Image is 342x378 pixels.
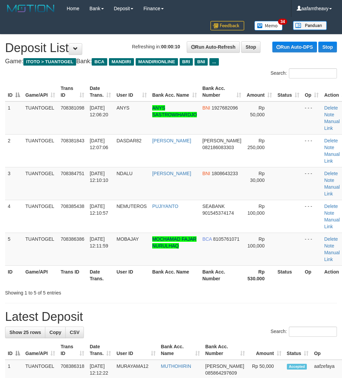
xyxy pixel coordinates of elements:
[87,340,114,360] th: Date Trans.: activate to sort column ascending
[152,105,197,117] a: ANYS SASTROWIHARDJO
[248,236,265,249] span: Rp 100,000
[58,265,87,285] th: Trans ID
[152,204,178,209] a: PUJIYANTO
[116,171,132,176] span: NDALU
[23,134,58,167] td: TUANTOGEL
[200,265,244,285] th: Bank Acc. Number
[203,340,248,360] th: Bank Acc. Number: activate to sort column ascending
[5,340,23,360] th: ID: activate to sort column descending
[324,171,338,176] a: Delete
[324,145,334,150] a: Note
[324,236,338,242] a: Delete
[87,265,114,285] th: Date Trans.
[202,105,210,111] span: BNI
[211,105,238,111] span: Copy 1927682096 to clipboard
[248,204,265,216] span: Rp 100,000
[324,210,334,216] a: Note
[302,200,321,233] td: - - -
[61,236,84,242] span: 708386386
[287,364,307,370] span: Accepted
[324,119,340,131] a: Manual Link
[152,236,197,249] a: MOCHAMAD FAJAR NURULHAQ
[61,204,84,209] span: 708385438
[324,250,340,262] a: Manual Link
[324,112,334,117] a: Note
[202,204,225,209] span: SEABANK
[284,340,312,360] th: Status: activate to sort column ascending
[289,327,337,337] input: Search:
[213,236,240,242] span: Copy 8105761071 to clipboard
[114,82,149,101] th: User ID: activate to sort column ascending
[23,233,58,265] td: TUANTOGEL
[302,82,321,101] th: Op: activate to sort column ascending
[5,167,23,200] td: 3
[65,327,84,338] a: CSV
[324,151,340,164] a: Manual Link
[248,138,265,150] span: Rp 250,000
[90,105,108,117] span: [DATE] 12:06:20
[318,42,337,52] a: Stop
[324,178,334,183] a: Note
[5,327,45,338] a: Show 25 rows
[116,105,129,111] span: ANYS
[271,327,337,337] label: Search:
[5,287,137,296] div: Showing 1 to 5 of 5 entries
[150,265,200,285] th: Bank Acc. Name
[136,58,178,66] span: MANDIRIONLINE
[61,171,84,176] span: 708384751
[202,236,212,242] span: BCA
[324,138,338,143] a: Delete
[250,171,265,183] span: Rp 30,000
[23,101,58,135] td: TUANTOGEL
[114,340,158,360] th: User ID: activate to sort column ascending
[202,145,234,150] span: Copy 082186083303 to clipboard
[90,204,108,216] span: [DATE] 12:10:57
[5,82,23,101] th: ID: activate to sort column descending
[116,236,139,242] span: MOBAJAY
[23,200,58,233] td: TUANTOGEL
[249,17,288,34] a: 34
[23,167,58,200] td: TUANTOGEL
[132,44,180,49] span: Refreshing in:
[272,42,317,52] a: Run Auto-DPS
[23,265,58,285] th: Game/API
[158,340,203,360] th: Bank Acc. Name: activate to sort column ascending
[161,44,180,49] strong: 00:00:10
[275,82,302,101] th: Status: activate to sort column ascending
[180,58,193,66] span: BRI
[92,58,107,66] span: BCA
[324,217,340,229] a: Manual Link
[302,101,321,135] td: - - -
[114,265,149,285] th: User ID
[324,105,338,111] a: Delete
[152,171,191,176] a: [PERSON_NAME]
[324,243,334,249] a: Note
[116,138,141,143] span: DASDAR82
[5,58,337,65] h4: Game: Bank:
[109,58,134,66] span: MANDIRI
[200,82,244,101] th: Bank Acc. Number: activate to sort column ascending
[248,340,284,360] th: Amount: activate to sort column ascending
[210,21,244,30] img: Feedback.jpg
[58,82,87,101] th: Trans ID: activate to sort column ascending
[302,265,321,285] th: Op
[152,138,191,143] a: [PERSON_NAME]
[61,105,84,111] span: 708381098
[45,327,66,338] a: Copy
[211,171,238,176] span: Copy 1808643233 to clipboard
[116,204,146,209] span: NEMUTEROS
[87,82,114,101] th: Date Trans.: activate to sort column ascending
[90,138,108,150] span: [DATE] 12:07:06
[5,41,337,55] h1: Deposit List
[5,233,23,265] td: 5
[195,58,208,66] span: BNI
[209,58,219,66] span: ...
[205,370,237,376] span: Copy 085864297609 to clipboard
[5,3,56,14] img: MOTION_logo.png
[9,330,41,335] span: Show 25 rows
[293,21,327,30] img: panduan.png
[23,58,76,66] span: ITOTO > TUANTOGEL
[61,138,84,143] span: 708381843
[302,134,321,167] td: - - -
[23,340,58,360] th: Game/API: activate to sort column ascending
